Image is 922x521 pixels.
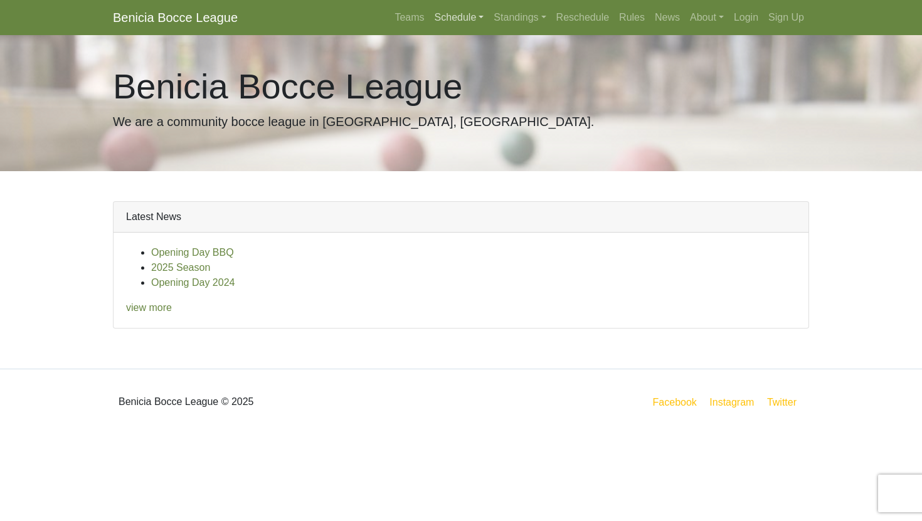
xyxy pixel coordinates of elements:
a: Opening Day 2024 [151,277,235,288]
div: Latest News [114,202,808,233]
h1: Benicia Bocce League [113,65,809,107]
a: Twitter [765,394,807,410]
a: 2025 Season [151,262,210,273]
a: Opening Day BBQ [151,247,234,258]
a: News [650,5,685,30]
a: Reschedule [551,5,615,30]
a: Benicia Bocce League [113,5,238,30]
a: Sign Up [763,5,809,30]
a: Rules [614,5,650,30]
a: About [685,5,729,30]
a: view more [126,302,172,313]
a: Schedule [430,5,489,30]
p: We are a community bocce league in [GEOGRAPHIC_DATA], [GEOGRAPHIC_DATA]. [113,112,809,131]
div: Benicia Bocce League © 2025 [103,379,461,424]
a: Login [729,5,763,30]
a: Instagram [707,394,756,410]
a: Standings [489,5,551,30]
a: Facebook [650,394,699,410]
a: Teams [389,5,429,30]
